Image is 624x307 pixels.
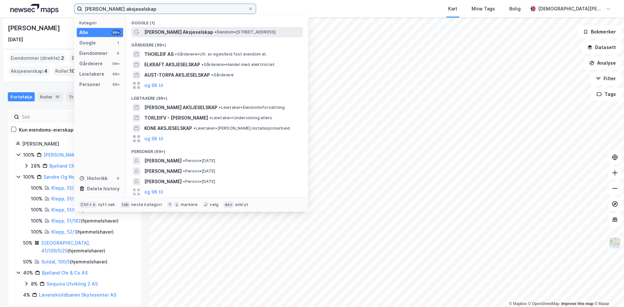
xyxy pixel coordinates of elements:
[126,37,308,49] div: Gårdeiere (99+)
[31,280,38,288] div: 8%
[31,217,43,225] div: 100%
[31,228,43,236] div: 100%
[54,94,61,100] div: 10
[23,239,32,247] div: 50%
[61,54,64,62] span: 2
[82,4,248,14] input: Søk på adresse, matrikkel, gårdeiere, leietakere eller personer
[144,82,163,89] button: og 96 til
[211,72,213,77] span: •
[8,92,35,101] div: Portefølje
[591,276,624,307] div: Kontrollprogram for chat
[144,104,217,111] span: [PERSON_NAME] AKSJESELSKAP
[214,30,216,34] span: •
[23,258,32,266] div: 50%
[42,270,88,275] a: Bjelland Chr & Co AS
[8,23,61,33] div: [PERSON_NAME]
[79,29,88,36] div: Alle
[144,135,163,143] button: og 96 til
[31,195,43,203] div: 100%
[51,195,117,203] div: ( hjemmelshaver )
[181,202,198,207] div: markere
[8,36,23,44] div: [DATE]
[175,52,266,57] span: Gårdeiere • Utl. av egen/leid fast eiendom el.
[115,40,121,45] div: 1
[31,162,41,170] div: 28%
[126,91,308,102] div: Leietakere (99+)
[126,15,308,27] div: Google (1)
[41,258,108,266] div: ( hjemmelshaver )
[201,62,275,67] span: Gårdeiere • Handel med elektrisitet
[183,158,185,163] span: •
[31,184,43,192] div: 100%
[8,53,67,63] div: Eiendommer (direkte) :
[19,112,90,122] input: Søk
[528,301,560,306] a: OpenStreetMap
[144,178,182,185] span: [PERSON_NAME]
[69,53,132,63] div: Eiendommer (Indirekte) :
[183,179,215,184] span: Person • [DATE]
[87,185,120,193] div: Delete history
[214,30,276,35] span: Eiendom • [STREET_ADDRESS]
[79,174,108,182] div: Historikk
[23,291,30,299] div: 4%
[51,218,81,224] a: Klepp, 51/182
[31,206,43,214] div: 100%
[111,30,121,35] div: 99+
[51,185,79,191] a: Klepp, 51/28
[209,115,211,120] span: •
[584,57,621,70] button: Analyse
[23,151,35,159] div: 100%
[19,126,73,134] div: Kun eiendoms-eierskap
[79,70,104,78] div: Leietakere
[144,157,182,165] span: [PERSON_NAME]
[79,60,103,68] div: Gårdeiere
[590,72,621,85] button: Filter
[144,124,192,132] span: KONE AKSJESELSKAP
[46,281,98,287] a: Sequoia Utvikling 2 AS
[538,5,603,13] div: [DEMOGRAPHIC_DATA][PERSON_NAME][DEMOGRAPHIC_DATA]
[591,88,621,101] button: Tags
[51,196,79,201] a: Klepp, 51/34
[235,202,248,207] div: avbryt
[578,25,621,38] button: Bokmerker
[209,115,272,121] span: Leietaker • Undervisning ellers
[79,81,100,88] div: Personer
[131,202,162,207] div: neste kategori
[79,201,97,208] div: Ctrl + k
[183,169,215,174] span: Person • [DATE]
[115,176,121,181] div: 0
[219,105,221,110] span: •
[41,259,70,264] a: Suldal, 100/5
[44,152,88,158] a: [PERSON_NAME] AS
[472,5,495,13] div: Mine Tags
[509,301,527,306] a: Mapbox
[144,28,213,36] span: [PERSON_NAME] Aksjeselskap
[144,61,200,69] span: ELKRAFT AKSJESELSKAP
[70,67,75,75] span: 10
[448,5,457,13] div: Kart
[51,207,78,212] a: Klepp, 51/91
[111,61,121,66] div: 99+
[79,39,96,47] div: Google
[183,179,185,184] span: •
[144,71,210,79] span: AUST-TORPA AKSJESELSKAP
[49,163,95,169] a: Bjelland Chr & Co AS
[193,126,290,131] span: Leietaker • [PERSON_NAME] installasjonsarbeid
[121,201,130,208] div: tab
[41,240,90,253] a: [GEOGRAPHIC_DATA], 41/139/0/25
[193,126,195,131] span: •
[79,20,123,25] div: Kategori
[219,105,285,110] span: Leietaker • Eiendomsforvaltning
[10,4,58,14] img: logo.a4113a55bc3d86da70a041830d287a7e.svg
[224,201,234,208] div: esc
[183,158,215,163] span: Person • [DATE]
[98,202,115,207] div: nytt søk
[210,202,218,207] div: velg
[23,173,35,181] div: 100%
[51,229,76,235] a: Klepp, 52/1
[115,51,121,56] div: 0
[111,71,121,77] div: 99+
[126,144,308,156] div: Personer (99+)
[8,66,50,76] div: Aksjeeierskap :
[509,5,521,13] div: Bolig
